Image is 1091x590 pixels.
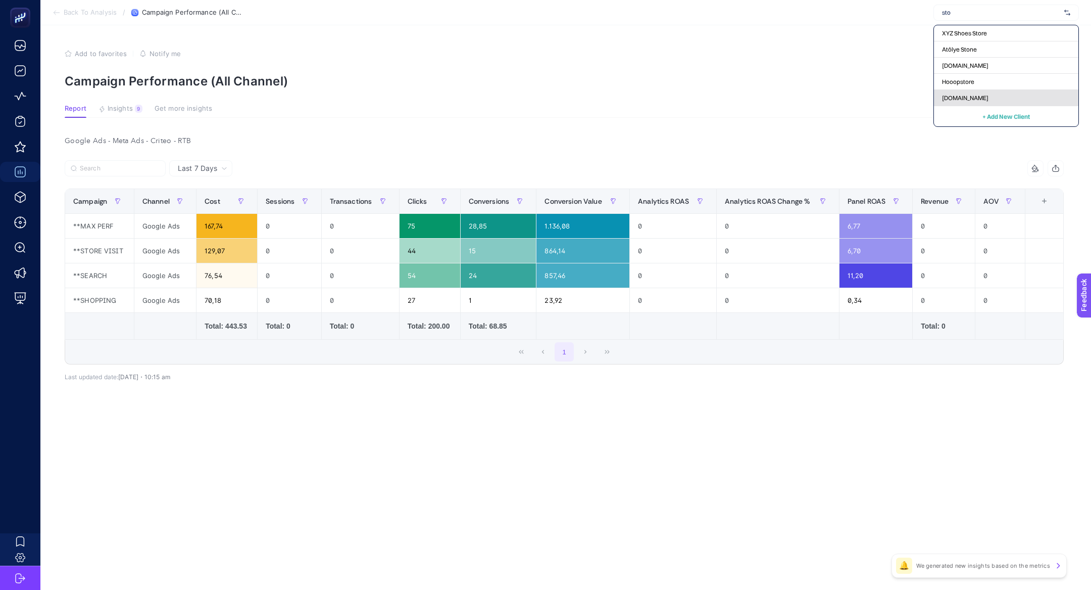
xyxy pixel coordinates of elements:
[461,288,536,312] div: 1
[536,288,629,312] div: 23,92
[469,321,528,331] div: Total: 68.85
[400,239,460,263] div: 44
[330,197,372,205] span: Transactions
[839,214,912,238] div: 6,77
[982,110,1030,122] button: + Add New Client
[1035,197,1054,205] div: +
[330,321,391,331] div: Total: 0
[178,163,217,173] span: Last 7 Days
[839,263,912,288] div: 11,20
[1064,8,1070,18] img: svg%3e
[630,214,716,238] div: 0
[408,321,452,331] div: Total: 200.00
[400,263,460,288] div: 54
[258,239,321,263] div: 0
[921,197,949,205] span: Revenue
[65,74,1067,88] p: Campaign Performance (All Channel)
[205,197,220,205] span: Cost
[839,239,912,263] div: 6,70
[630,239,716,263] div: 0
[205,321,249,331] div: Total: 443.53
[461,214,536,238] div: 28,85
[65,373,118,381] span: Last updated date:
[942,62,988,70] span: [DOMAIN_NAME]
[942,94,988,102] span: [DOMAIN_NAME]
[717,239,839,263] div: 0
[118,373,170,381] span: [DATE]・10:15 am
[258,214,321,238] div: 0
[983,197,999,205] span: AOV
[258,288,321,312] div: 0
[839,288,912,312] div: 0,34
[975,239,1025,263] div: 0
[400,214,460,238] div: 75
[942,78,974,86] span: Hooopstore
[322,214,399,238] div: 0
[65,176,1064,381] div: Last 7 Days
[6,3,38,11] span: Feedback
[139,50,181,58] button: Notify me
[65,214,134,238] div: **MAX PERF
[638,197,689,205] span: Analytics ROAS
[134,263,196,288] div: Google Ads
[123,8,125,16] span: /
[64,9,117,17] span: Back To Analysis
[134,214,196,238] div: Google Ads
[942,46,977,54] span: Atölye Stone
[975,214,1025,238] div: 0
[461,263,536,288] div: 24
[544,197,602,205] span: Conversion Value
[913,263,975,288] div: 0
[196,239,257,263] div: 129,07
[536,239,629,263] div: 864,14
[142,197,170,205] span: Channel
[322,263,399,288] div: 0
[408,197,427,205] span: Clicks
[913,239,975,263] div: 0
[134,239,196,263] div: Google Ads
[65,105,86,113] span: Report
[65,288,134,312] div: **SHOPPING
[717,263,839,288] div: 0
[942,9,1060,17] input: DTF Arizona
[65,50,127,58] button: Add to favorites
[555,342,574,361] button: 1
[913,288,975,312] div: 0
[1033,197,1042,219] div: 13 items selected
[322,239,399,263] div: 0
[848,197,885,205] span: Panel ROAS
[196,263,257,288] div: 76,54
[913,214,975,238] div: 0
[975,288,1025,312] div: 0
[266,321,313,331] div: Total: 0
[150,50,181,58] span: Notify me
[65,239,134,263] div: **STORE VISIT
[108,105,133,113] span: Insights
[155,105,212,113] span: Get more insights
[142,9,243,17] span: Campaign Performance (All Channel)
[469,197,510,205] span: Conversions
[461,239,536,263] div: 15
[57,134,1072,148] div: Google Ads - Meta Ads - Criteo - RTB
[536,214,629,238] div: 1.136,08
[73,197,107,205] span: Campaign
[717,214,839,238] div: 0
[134,288,196,312] div: Google Ads
[196,214,257,238] div: 167,74
[196,288,257,312] div: 70,18
[725,197,810,205] span: Analytics ROAS Change %
[975,263,1025,288] div: 0
[630,288,716,312] div: 0
[982,113,1030,120] span: + Add New Client
[266,197,294,205] span: Sessions
[135,105,142,113] div: 9
[80,165,160,172] input: Search
[536,263,629,288] div: 857,46
[630,263,716,288] div: 0
[322,288,399,312] div: 0
[717,288,839,312] div: 0
[921,321,967,331] div: Total: 0
[400,288,460,312] div: 27
[942,29,987,37] span: XYZ Shoes Store
[258,263,321,288] div: 0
